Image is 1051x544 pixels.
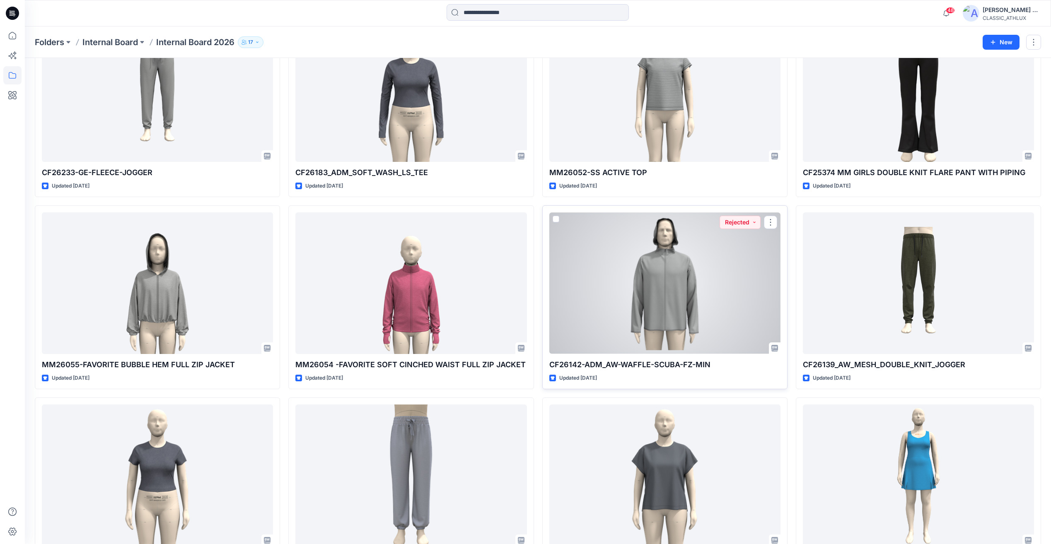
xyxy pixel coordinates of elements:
[803,212,1034,354] a: CF26139_AW_MESH_DOUBLE_KNIT_JOGGER
[813,374,850,383] p: Updated [DATE]
[549,359,780,371] p: CF26142-ADM_AW-WAFFLE-SCUBA-FZ-MIN
[42,167,273,178] p: CF26233-GE-FLEECE-JOGGER
[52,182,89,190] p: Updated [DATE]
[248,38,253,47] p: 17
[82,36,138,48] a: Internal Board
[42,212,273,354] a: MM26055-FAVORITE BUBBLE HEM FULL ZIP JACKET
[803,167,1034,178] p: CF25374 MM GIRLS DOUBLE KNIT FLARE PANT WITH PIPING
[305,374,343,383] p: Updated [DATE]
[946,7,955,14] span: 48
[559,182,597,190] p: Updated [DATE]
[983,15,1041,21] div: CLASSIC_ATHLUX
[35,36,64,48] a: Folders
[813,182,850,190] p: Updated [DATE]
[238,36,263,48] button: 17
[295,212,527,354] a: MM26054 -FAVORITE SOFT CINCHED WAIST FULL ZIP JACKET
[963,5,979,22] img: avatar
[42,20,273,161] a: CF26233-GE-FLEECE-JOGGER
[803,359,1034,371] p: CF26139_AW_MESH_DOUBLE_KNIT_JOGGER
[559,374,597,383] p: Updated [DATE]
[549,212,780,354] a: CF26142-ADM_AW-WAFFLE-SCUBA-FZ-MIN
[803,20,1034,161] a: CF25374 MM GIRLS DOUBLE KNIT FLARE PANT WITH PIPING
[549,20,780,161] a: MM26052-SS ACTIVE TOP
[295,167,527,178] p: CF26183_ADM_SOFT_WASH_LS_TEE
[305,182,343,190] p: Updated [DATE]
[549,167,780,178] p: MM26052-SS ACTIVE TOP
[983,5,1041,15] div: [PERSON_NAME] Cfai
[295,359,527,371] p: MM26054 -FAVORITE SOFT CINCHED WAIST FULL ZIP JACKET
[983,35,1020,50] button: New
[42,359,273,371] p: MM26055-FAVORITE BUBBLE HEM FULL ZIP JACKET
[52,374,89,383] p: Updated [DATE]
[295,20,527,161] a: CF26183_ADM_SOFT_WASH_LS_TEE
[156,36,234,48] p: Internal Board 2026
